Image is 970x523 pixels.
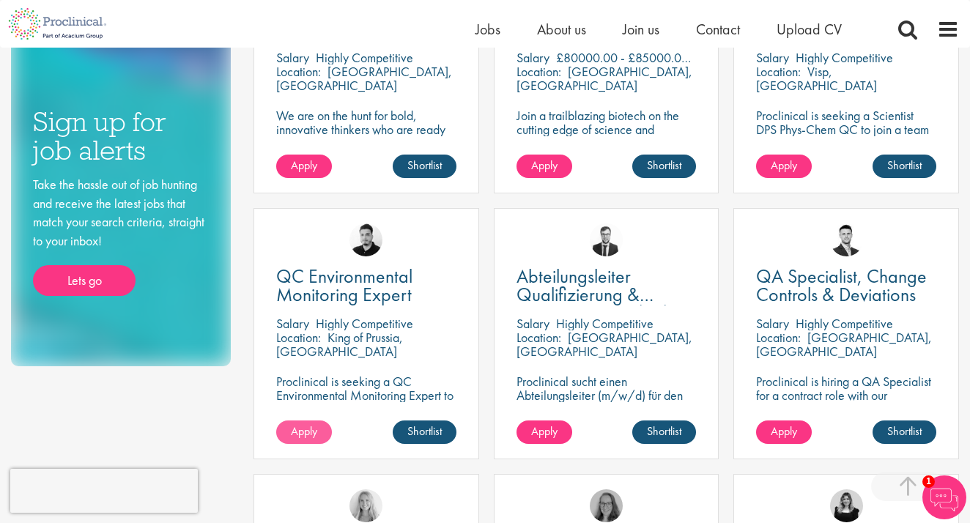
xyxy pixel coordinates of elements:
span: Apply [531,157,558,173]
span: Salary [756,49,789,66]
p: Highly Competitive [316,49,413,66]
p: Join a trailblazing biotech on the cutting edge of science and technology. [517,108,697,150]
span: Salary [756,315,789,332]
a: Jobs [475,20,500,39]
a: About us [537,20,586,39]
p: Highly Competitive [316,315,413,332]
img: Molly Colclough [830,489,863,522]
p: Proclinical is seeking a QC Environmental Monitoring Expert to support quality control operations... [276,374,456,430]
a: Apply [276,420,332,444]
p: Visp, [GEOGRAPHIC_DATA] [756,63,877,94]
img: Ingrid Aymes [590,489,623,522]
p: Proclinical is seeking a Scientist DPS Phys-Chem QC to join a team in [GEOGRAPHIC_DATA] [756,108,936,150]
p: Highly Competitive [556,315,654,332]
a: Apply [276,155,332,178]
a: QC Environmental Monitoring Expert [276,267,456,304]
span: Apply [771,423,797,439]
img: Chatbot [922,475,966,519]
span: Apply [531,423,558,439]
span: Location: [756,329,801,346]
img: Shannon Briggs [349,489,382,522]
span: Location: [756,63,801,80]
span: Apply [771,157,797,173]
span: QC Environmental Monitoring Expert [276,264,412,307]
p: Proclinical is hiring a QA Specialist for a contract role with our pharmaceutical client based in... [756,374,936,430]
span: Apply [291,423,317,439]
p: [GEOGRAPHIC_DATA], [GEOGRAPHIC_DATA] [517,329,692,360]
img: Anderson Maldonado [349,223,382,256]
a: Shortlist [393,155,456,178]
a: Contact [696,20,740,39]
span: Location: [517,329,561,346]
span: Location: [276,63,321,80]
iframe: reCAPTCHA [10,469,198,513]
span: Location: [276,329,321,346]
span: Salary [276,315,309,332]
a: Shortlist [632,420,696,444]
a: Shortlist [873,420,936,444]
span: QA Specialist, Change Controls & Deviations [756,264,927,307]
div: Take the hassle out of job hunting and receive the latest jobs that match your search criteria, s... [33,175,209,296]
p: £80000.00 - £85000.00 per annum [556,49,744,66]
p: [GEOGRAPHIC_DATA], [GEOGRAPHIC_DATA] [517,63,692,94]
p: Highly Competitive [796,49,893,66]
span: Salary [517,315,549,332]
p: [GEOGRAPHIC_DATA], [GEOGRAPHIC_DATA] [756,329,932,360]
a: Upload CV [777,20,842,39]
p: Highly Competitive [796,315,893,332]
a: Apply [756,420,812,444]
span: Salary [517,49,549,66]
p: King of Prussia, [GEOGRAPHIC_DATA] [276,329,403,360]
span: Abteilungsleiter Qualifizierung & Kalibrierung (m/w/d) [517,264,682,325]
span: Salary [276,49,309,66]
a: QA Specialist, Change Controls & Deviations [756,267,936,304]
img: Joshua Godden [830,223,863,256]
span: 1 [922,475,935,488]
a: Lets go [33,265,136,296]
span: Location: [517,63,561,80]
a: Shortlist [632,155,696,178]
p: [GEOGRAPHIC_DATA], [GEOGRAPHIC_DATA] [276,63,452,94]
span: Apply [291,157,317,173]
a: Shortlist [873,155,936,178]
a: Apply [517,155,572,178]
h3: Sign up for job alerts [33,108,209,164]
a: Abteilungsleiter Qualifizierung & Kalibrierung (m/w/d) [517,267,697,304]
a: Shortlist [393,420,456,444]
a: Apply [517,420,572,444]
p: Proclinical sucht einen Abteilungsleiter (m/w/d) für den Bereich Qualifizierung zur Verstärkung d... [517,374,697,458]
p: We are on the hunt for bold, innovative thinkers who are ready to help push the boundaries of sci... [276,108,456,178]
a: Join us [623,20,659,39]
img: Antoine Mortiaux [590,223,623,256]
a: Apply [756,155,812,178]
